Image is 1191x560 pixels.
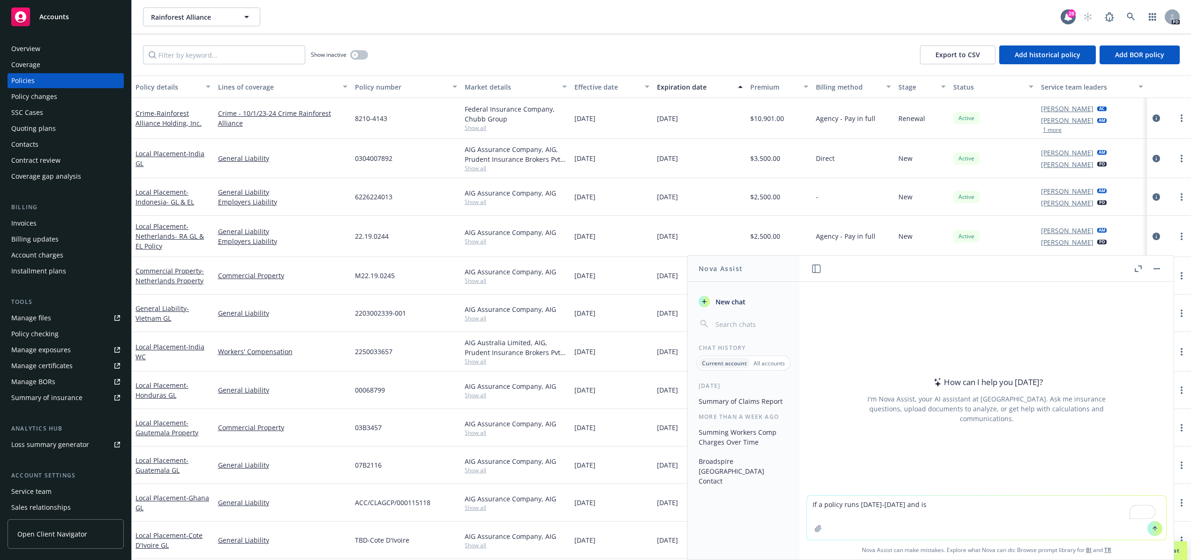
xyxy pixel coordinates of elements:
div: Status [953,82,1023,92]
a: Quoting plans [8,121,124,136]
div: Billing [8,203,124,212]
a: General Liability [218,187,348,197]
span: New [898,231,912,241]
button: Service team leaders [1037,76,1147,98]
div: AIG Assurance Company, AIG [465,304,567,314]
a: more [1176,497,1187,508]
a: Local Placement [136,342,204,361]
span: 6226224013 [355,192,392,202]
span: - Honduras GL [136,381,188,400]
span: Active [957,154,976,163]
span: 8210-4143 [355,114,387,123]
button: Summing Workers Comp Charges Over Time [695,424,792,450]
button: Premium [746,76,812,98]
button: Policy number [351,76,461,98]
span: Show all [465,466,567,474]
div: AIG Assurance Company, AIG [465,494,567,504]
span: [DATE] [574,460,595,470]
span: New [898,153,912,163]
a: Local Placement [136,222,204,250]
a: Crime [136,109,202,128]
span: $2,500.00 [750,192,780,202]
div: Analytics hub [8,424,124,433]
a: Accounts [8,4,124,30]
span: Manage exposures [8,342,124,357]
div: Invoices [11,216,37,231]
span: [DATE] [574,535,595,545]
a: more [1176,535,1187,546]
a: Start snowing [1078,8,1097,26]
a: Contract review [8,153,124,168]
span: [DATE] [657,231,678,241]
a: circleInformation [1151,153,1162,164]
a: Report a Bug [1100,8,1119,26]
span: $10,901.00 [750,114,784,123]
span: [DATE] [657,498,678,507]
a: Local Placement [136,188,194,206]
div: Market details [465,82,557,92]
span: 2250033657 [355,347,392,356]
span: - Indonesia- GL & EL [136,188,194,206]
div: Policy changes [11,89,57,104]
span: Show all [465,429,567,437]
a: Manage certificates [8,358,124,373]
span: Add BOR policy [1115,50,1164,59]
a: circleInformation [1151,231,1162,242]
span: 22.19.0244 [355,231,389,241]
p: All accounts [754,359,785,367]
span: $2,500.00 [750,231,780,241]
a: Commercial Property [218,271,348,280]
span: ACC/CLAGCP/000115118 [355,498,430,507]
div: Manage files [11,310,51,325]
a: Coverage [8,57,124,72]
button: Effective date [571,76,653,98]
span: - Ghana GL [136,493,209,512]
span: Show all [465,541,567,549]
a: Billing updates [8,232,124,247]
span: [DATE] [574,231,595,241]
span: [DATE] [574,192,595,202]
a: Commercial Property [136,266,204,285]
a: more [1176,191,1187,203]
span: M22.19.0245 [355,271,395,280]
a: Crime - 10/1/23-24 Crime Rainforest Alliance [218,108,348,128]
span: [DATE] [574,347,595,356]
span: Show all [465,277,567,285]
span: [DATE] [657,535,678,545]
a: Overview [8,41,124,56]
a: General Liability [218,460,348,470]
span: [DATE] [657,423,678,432]
button: Broadspire [GEOGRAPHIC_DATA] Contact [695,454,792,489]
div: How can I help you [DATE]? [931,376,1043,388]
span: Show all [465,504,567,512]
span: Show inactive [311,51,347,59]
button: Billing method [812,76,895,98]
div: Installment plans [11,264,66,279]
span: Show all [465,391,567,399]
a: more [1176,385,1187,396]
a: circleInformation [1151,191,1162,203]
span: Rainforest Alliance [151,12,232,22]
a: [PERSON_NAME] [1041,159,1093,169]
span: Direct [816,153,835,163]
input: Search chats [714,318,788,331]
span: [DATE] [574,114,595,123]
span: 00068799 [355,385,385,395]
div: Account charges [11,248,63,263]
span: Export to CSV [935,50,980,59]
button: 1 more [1043,127,1062,133]
button: New chat [695,293,792,310]
span: [DATE] [657,460,678,470]
span: Agency - Pay in full [816,114,875,123]
span: Show all [465,314,567,322]
a: Account charges [8,248,124,263]
div: Service team leaders [1041,82,1133,92]
span: [DATE] [574,498,595,507]
a: more [1176,270,1187,281]
span: - Netherlands Property [136,266,204,285]
div: Tools [8,297,124,307]
input: Filter by keyword... [143,45,305,64]
span: Nova Assist can make mistakes. Explore what Nova can do: Browse prompt library for and [803,540,1170,560]
span: [DATE] [657,192,678,202]
a: [PERSON_NAME] [1041,104,1093,114]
